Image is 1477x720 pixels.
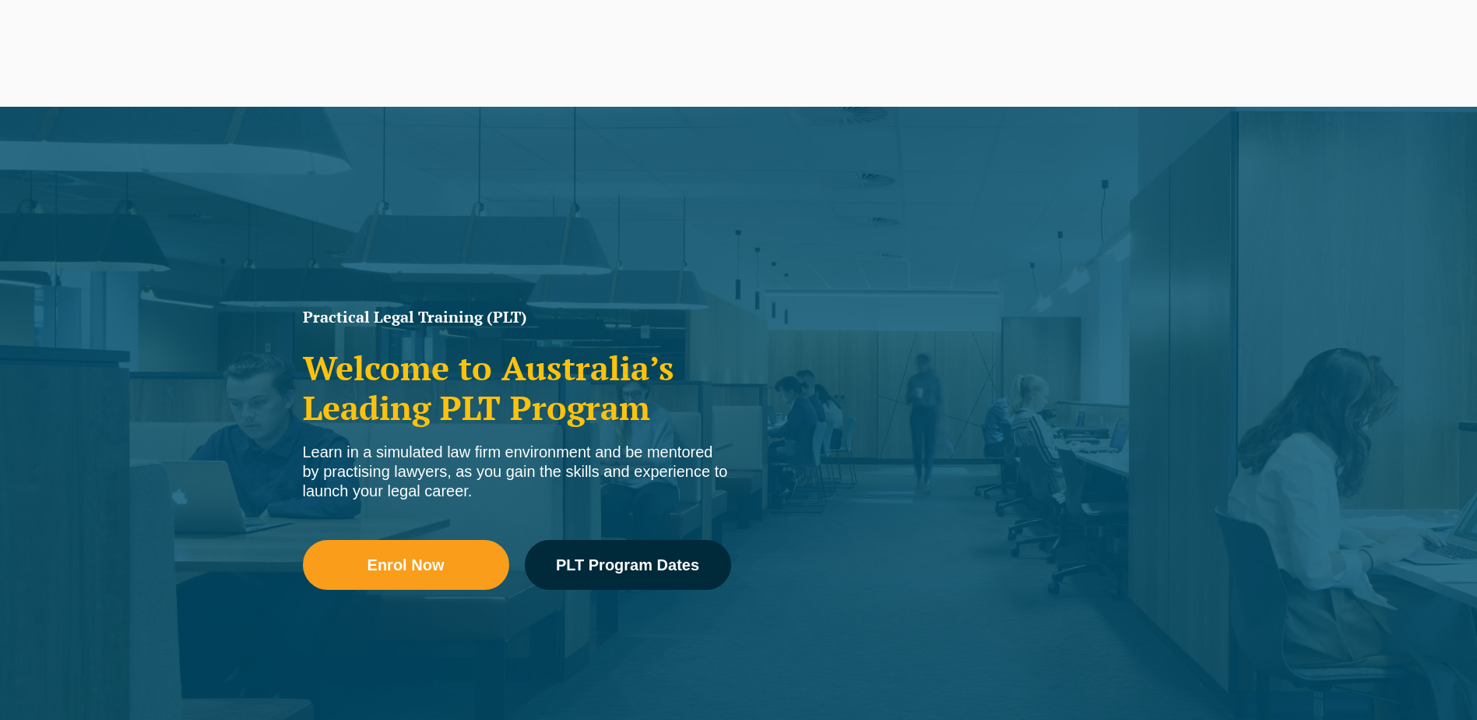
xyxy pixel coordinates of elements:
span: Enrol Now [367,557,445,573]
h2: Welcome to Australia’s Leading PLT Program [303,348,731,427]
a: PLT Program Dates [525,540,731,590]
h1: Practical Legal Training (PLT) [303,309,731,325]
a: Enrol Now [303,540,509,590]
div: Learn in a simulated law firm environment and be mentored by practising lawyers, as you gain the ... [303,443,731,501]
span: PLT Program Dates [556,557,699,573]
